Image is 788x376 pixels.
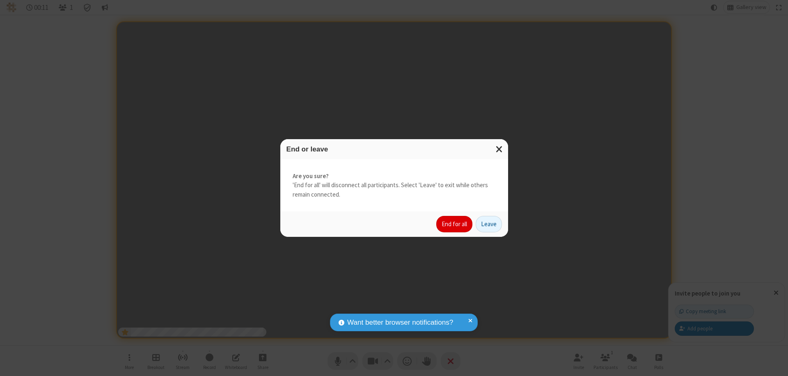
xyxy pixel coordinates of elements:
div: 'End for all' will disconnect all participants. Select 'Leave' to exit while others remain connec... [280,159,508,212]
button: End for all [436,216,472,232]
span: Want better browser notifications? [347,317,453,328]
h3: End or leave [286,145,502,153]
button: Close modal [491,139,508,159]
button: Leave [476,216,502,232]
strong: Are you sure? [293,172,496,181]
